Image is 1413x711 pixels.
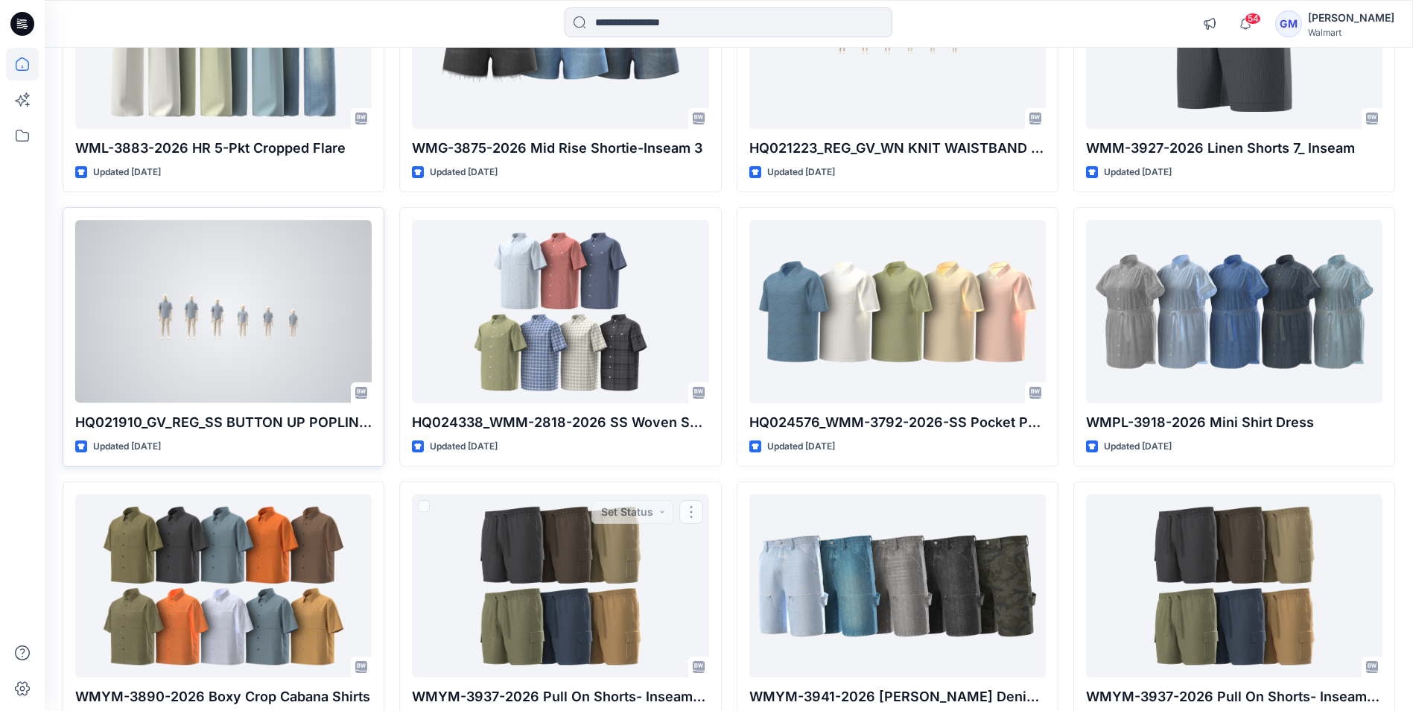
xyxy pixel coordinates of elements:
a: WMYM-3937-2026 Pull On Shorts- Inseam 6" [412,494,708,677]
p: Updated [DATE] [767,439,835,455]
a: WMPL-3918-2026 Mini Shirt Dress [1086,220,1382,402]
a: HQ021910_GV_REG_SS BUTTON UP POPLIN SHIRT [75,220,372,402]
p: HQ021223_REG_GV_WN KNIT WAISTBAND DENIM SHORT_AS PER SPEC [749,138,1046,159]
a: WMYM-3941-2026 Carpenter Denim Short [749,494,1046,677]
a: HQ024338_WMM-2818-2026 SS Woven Shirt OLX [412,220,708,402]
div: GM [1275,10,1302,37]
p: WMG-3875-2026 Mid Rise Shortie-Inseam 3 [412,138,708,159]
span: 54 [1245,13,1261,25]
p: Updated [DATE] [767,165,835,180]
div: [PERSON_NAME] [1308,9,1394,27]
p: WMPL-3918-2026 Mini Shirt Dress [1086,412,1382,433]
p: Updated [DATE] [93,439,161,455]
p: Updated [DATE] [1104,165,1172,180]
p: WMYM-3890-2026 Boxy Crop Cabana Shirts [75,686,372,707]
a: WMYM-3937-2026 Pull On Shorts- Inseam 6" [1086,494,1382,677]
p: WMM-3927-2026 Linen Shorts 7_ Inseam [1086,138,1382,159]
a: WMYM-3890-2026 Boxy Crop Cabana Shirts [75,494,372,677]
p: Updated [DATE] [1104,439,1172,455]
p: Updated [DATE] [93,165,161,180]
p: HQ024576_WMM-3792-2026-SS Pocket Polo OLX [749,412,1046,433]
p: HQ021910_GV_REG_SS BUTTON UP POPLIN SHIRT [75,412,372,433]
p: WMYM-3937-2026 Pull On Shorts- Inseam 6" [412,686,708,707]
p: HQ024338_WMM-2818-2026 SS Woven Shirt OLX [412,412,708,433]
p: WMYM-3941-2026 [PERSON_NAME] Denim Short [749,686,1046,707]
p: Updated [DATE] [430,439,498,455]
p: WMYM-3937-2026 Pull On Shorts- Inseam 6" [1086,686,1382,707]
div: Walmart [1308,27,1394,38]
p: Updated [DATE] [430,165,498,180]
p: WML-3883-2026 HR 5-Pkt Cropped Flare [75,138,372,159]
a: HQ024576_WMM-3792-2026-SS Pocket Polo OLX [749,220,1046,402]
